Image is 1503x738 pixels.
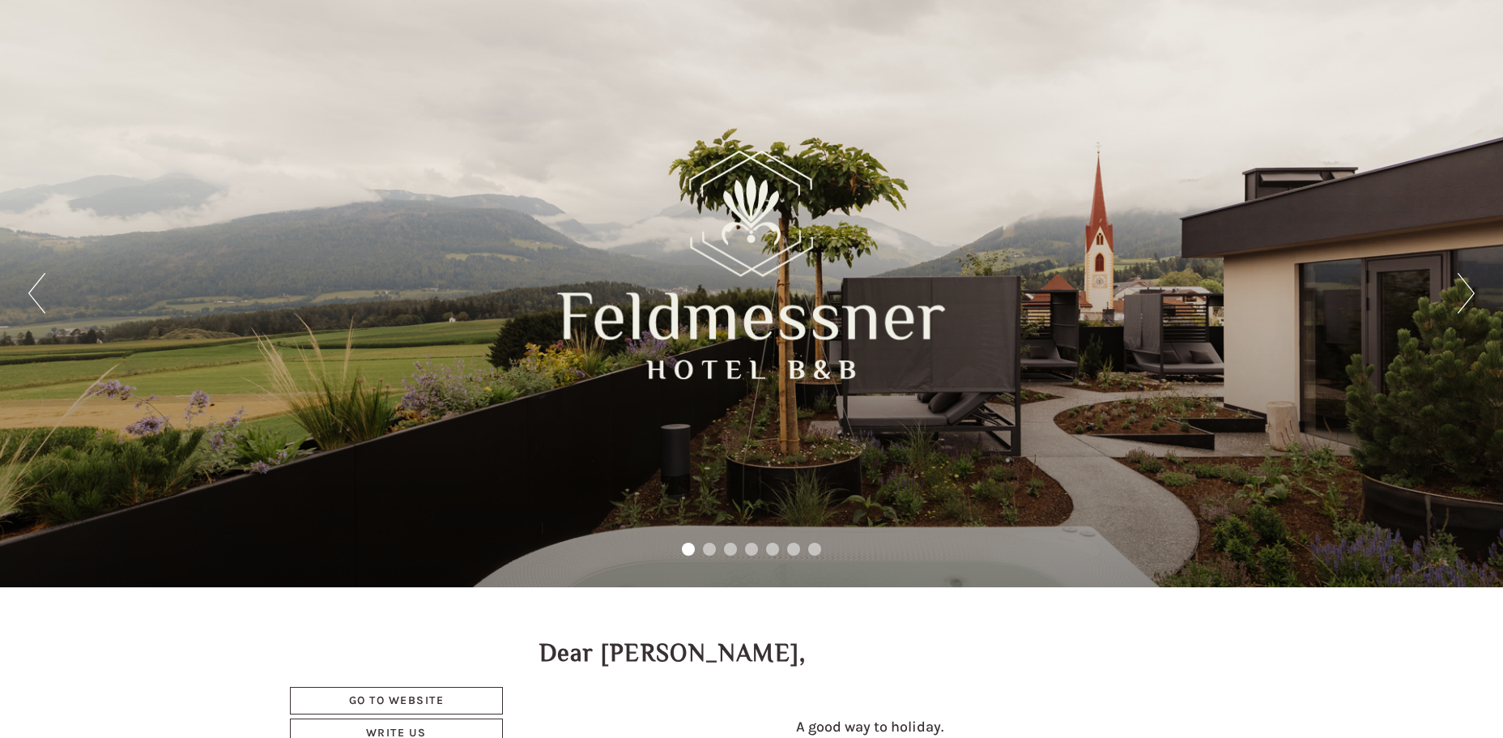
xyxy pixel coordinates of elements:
[1458,273,1475,314] button: Next
[551,719,1190,736] h4: A good way to holiday.
[290,687,503,715] a: Go to website
[28,273,45,314] button: Previous
[539,640,807,667] h1: Dear [PERSON_NAME],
